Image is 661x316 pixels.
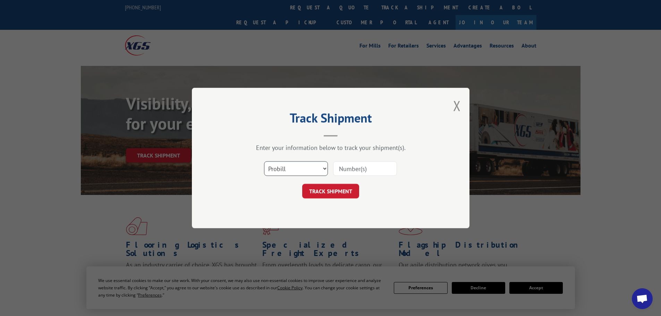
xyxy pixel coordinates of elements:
[302,184,359,198] button: TRACK SHIPMENT
[227,113,435,126] h2: Track Shipment
[227,144,435,152] div: Enter your information below to track your shipment(s).
[453,96,461,115] button: Close modal
[333,161,397,176] input: Number(s)
[632,288,653,309] div: Open chat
